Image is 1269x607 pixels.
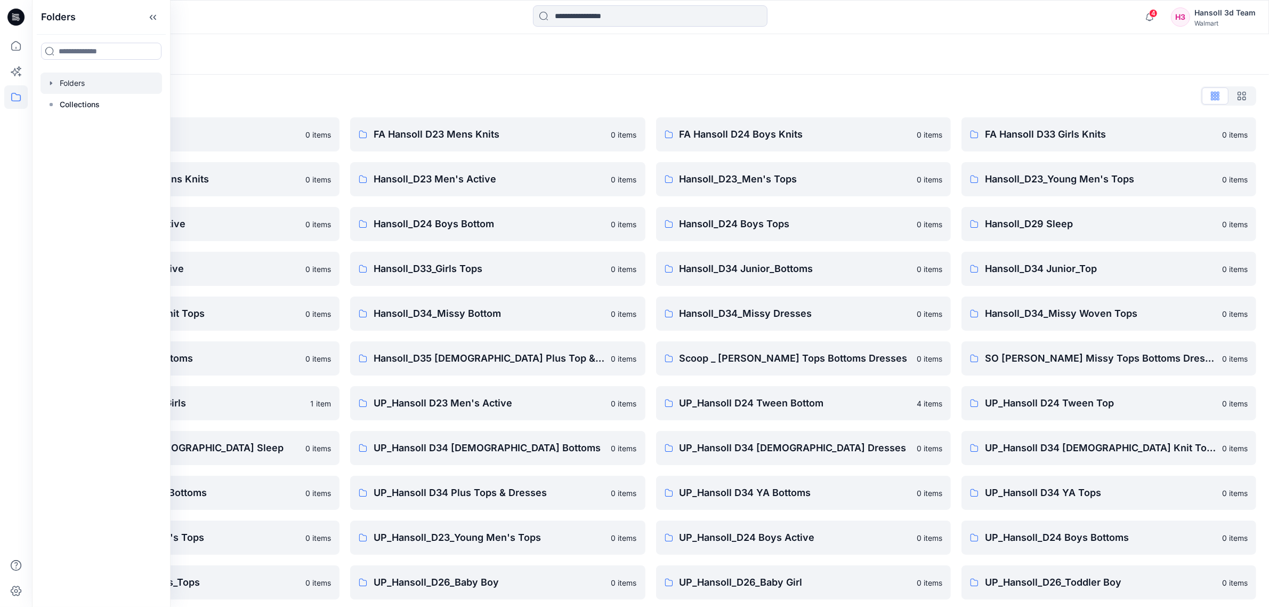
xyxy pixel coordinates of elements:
p: TWEEN Hansoll D33 Girls [68,396,304,411]
a: UP_Hansoll_D26_Baby Boy0 items [350,565,645,600]
p: UP_Hansoll D34 [DEMOGRAPHIC_DATA] Dresses [680,441,910,456]
a: UP_Hansoll_D26_Toddler Boy0 items [961,565,1256,600]
p: FA Hansoll D23 Mens Knits [374,127,604,142]
p: UP_Hansoll D34 Plus Tops & Dresses [374,485,604,500]
a: FA Hansoll D34 Womens Knits0 items [45,162,340,196]
a: Hansoll_D24 Boys Tops0 items [656,207,951,241]
p: Collections [60,98,100,111]
a: UP_Hansoll_D24_Boys_Tops0 items [45,565,340,600]
a: UP_Hansoll D24 Tween Bottom4 items [656,386,951,420]
p: UP_Hansoll D34 [DEMOGRAPHIC_DATA] Bottoms [374,441,604,456]
a: FA Hansoll D33 Girls Knits0 items [961,117,1256,151]
p: 0 items [305,488,331,499]
p: UP_Hansoll D24 Tween Top [985,396,1216,411]
p: Hansoll_D33_Girls Active [68,261,299,276]
p: Hansoll_D35 [DEMOGRAPHIC_DATA] Plus Top & Dresses [374,351,604,366]
p: 0 items [611,263,637,275]
a: Hansoll_D23_Young Men's Tops0 items [961,162,1256,196]
p: Hansoll_D23 Men's Active [374,172,604,187]
p: UP_Hansoll_D24 Boys Active [680,530,910,545]
p: Hansoll_D34_Missy Dresses [680,306,910,321]
p: UP_Hansoll_D24 Boys Bottoms [985,530,1216,545]
a: FA Hansoll D23 Mens Knits0 items [350,117,645,151]
p: FA Hansoll D24 Boys Knits [680,127,910,142]
p: 0 items [1222,532,1248,544]
p: UP_Hansoll_D23_Young Men's Tops [374,530,604,545]
p: Hansoll_D34 Junior_Bottoms [680,261,910,276]
a: Hansoll_D35 [DEMOGRAPHIC_DATA] Plus Top & Dresses0 items [350,341,645,376]
p: Hansoll_D23_Men's Tops [680,172,910,187]
p: FA Hansoll D33 Girls Knits [985,127,1216,142]
a: UP_Hansoll D34 YA Tops0 items [961,476,1256,510]
p: Hansoll_D24 Boys Tops [680,217,910,231]
p: 0 items [917,532,942,544]
p: Hansoll_D29 Sleep [985,217,1216,231]
p: Hansoll_D34_Plus Bottoms [68,351,299,366]
p: 0 items [611,174,637,185]
a: SO [PERSON_NAME] Missy Tops Bottoms Dresses0 items [961,341,1256,376]
a: Hansoll_D33_Girls Tops0 items [350,252,645,286]
p: UP_Hansoll_D26_Toddler Boy [985,575,1216,590]
a: UP_Hansoll D29 [DEMOGRAPHIC_DATA] Sleep0 items [45,431,340,465]
p: 0 items [611,353,637,364]
span: 4 [1149,9,1158,18]
p: 0 items [917,219,942,230]
a: Hansoll_D34 Junior_Top0 items [961,252,1256,286]
p: 0 items [305,353,331,364]
p: 0 items [611,129,637,140]
a: UP_Hansoll D24 Tween Top0 items [961,386,1256,420]
p: 0 items [917,488,942,499]
a: UP_Hansoll_D23_Men's Tops0 items [45,521,340,555]
a: Hansoll_D34_Missy Woven Tops0 items [961,297,1256,331]
p: 0 items [1222,398,1248,409]
p: Scoop _ [PERSON_NAME] Tops Bottoms Dresses [680,351,910,366]
p: 0 items [917,308,942,320]
p: FA Hansoll D34 Womens Knits [68,172,299,187]
p: 0 items [305,263,331,275]
div: H3 [1171,7,1190,27]
p: 0 items [1222,353,1248,364]
p: 0 items [611,398,637,409]
a: Hansoll_D34 Missy Knit Tops0 items [45,297,340,331]
a: EcoShot Hansoll0 items [45,117,340,151]
p: UP_Hansoll D34 [DEMOGRAPHIC_DATA] Knit Tops [985,441,1216,456]
a: UP_Hansoll_D24 Boys Bottoms0 items [961,521,1256,555]
p: 0 items [305,174,331,185]
a: UP_Hansoll D34 [DEMOGRAPHIC_DATA] Bottoms0 items [350,431,645,465]
a: Hansoll_D34 Junior_Bottoms0 items [656,252,951,286]
p: 0 items [305,129,331,140]
p: 0 items [1222,488,1248,499]
p: Hansoll_D24 Boys Bottom [374,217,604,231]
a: Hansoll_D34_Missy Dresses0 items [656,297,951,331]
p: Hansoll_D24 Boys Active [68,217,299,231]
a: UP_Hansoll D34 Plus Bottoms0 items [45,476,340,510]
a: UP_Hansoll D34 YA Bottoms0 items [656,476,951,510]
a: UP_Hansoll D34 Plus Tops & Dresses0 items [350,476,645,510]
p: 0 items [917,353,942,364]
p: 0 items [917,577,942,588]
a: FA Hansoll D24 Boys Knits0 items [656,117,951,151]
p: 0 items [917,129,942,140]
p: 4 items [917,398,942,409]
a: Hansoll_D23_Men's Tops0 items [656,162,951,196]
p: UP_Hansoll D29 [DEMOGRAPHIC_DATA] Sleep [68,441,299,456]
p: 0 items [1222,443,1248,454]
a: UP_Hansoll D23 Men's Active0 items [350,386,645,420]
p: Hansoll_D34 Missy Knit Tops [68,306,299,321]
p: 0 items [1222,219,1248,230]
p: UP_Hansoll D24 Tween Bottom [680,396,910,411]
p: Hansoll_D34_Missy Woven Tops [985,306,1216,321]
a: Hansoll_D34_Plus Bottoms0 items [45,341,340,376]
div: Walmart [1194,19,1256,27]
p: UP_Hansoll D34 Plus Bottoms [68,485,299,500]
p: UP_Hansoll D34 YA Tops [985,485,1216,500]
p: 0 items [611,219,637,230]
p: 0 items [305,308,331,320]
p: 0 items [305,219,331,230]
p: 0 items [917,174,942,185]
p: UP_Hansoll_D26_Baby Boy [374,575,604,590]
p: 0 items [917,263,942,275]
a: Scoop _ [PERSON_NAME] Tops Bottoms Dresses0 items [656,341,951,376]
p: 0 items [611,532,637,544]
a: Hansoll_D29 Sleep0 items [961,207,1256,241]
